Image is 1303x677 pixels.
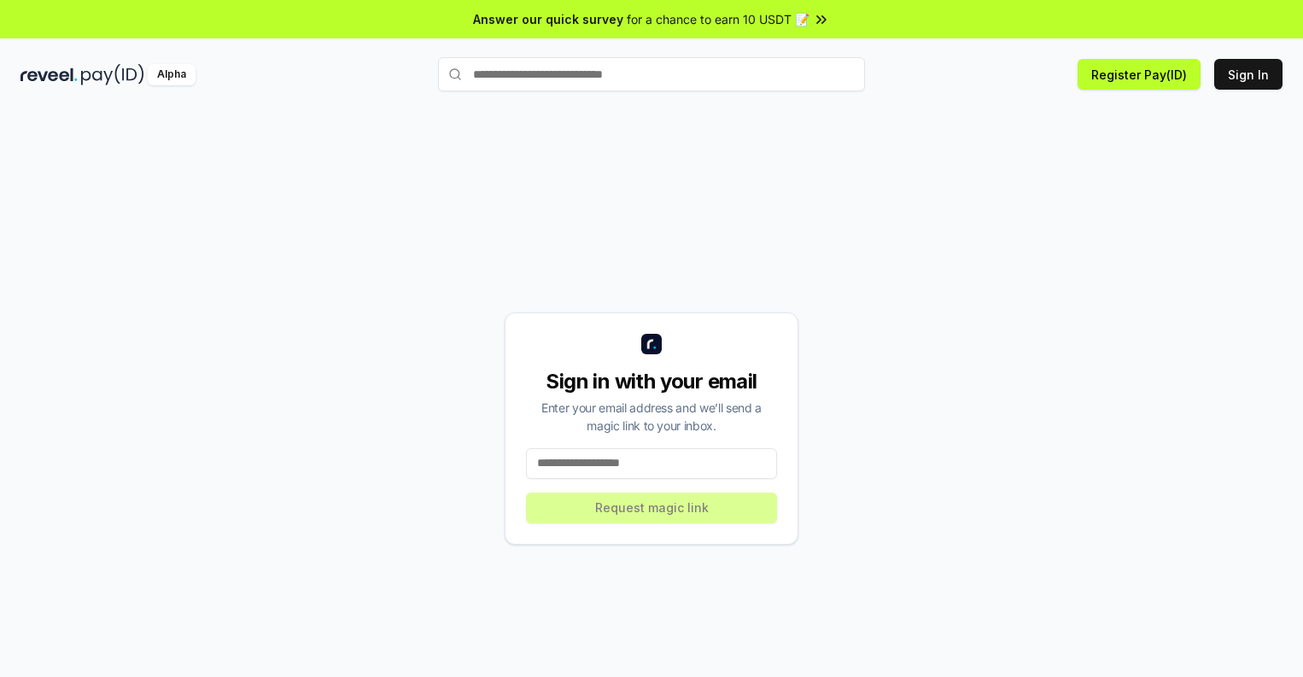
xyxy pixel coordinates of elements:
img: reveel_dark [20,64,78,85]
img: logo_small [641,334,662,354]
span: for a chance to earn 10 USDT 📝 [627,10,809,28]
div: Enter your email address and we’ll send a magic link to your inbox. [526,399,777,435]
div: Sign in with your email [526,368,777,395]
span: Answer our quick survey [473,10,623,28]
div: Alpha [148,64,196,85]
button: Register Pay(ID) [1078,59,1201,90]
button: Sign In [1214,59,1283,90]
img: pay_id [81,64,144,85]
